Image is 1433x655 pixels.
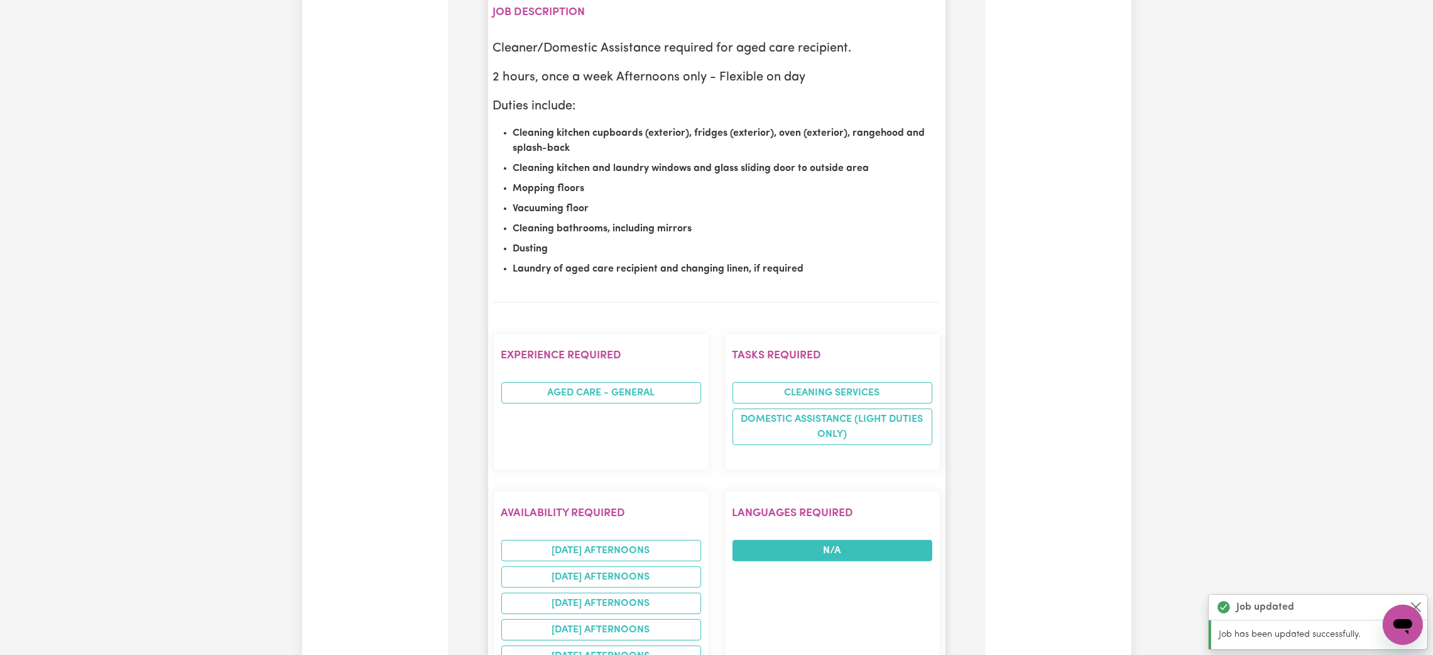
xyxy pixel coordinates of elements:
h2: Experience required [501,349,701,362]
li: Domestic assistance (light duties only) [733,409,932,445]
li: Laundry of aged care recipient and changing linen, if required [513,261,940,277]
h2: Availability required [501,507,701,520]
li: [DATE] afternoons [501,593,701,614]
h2: Languages required [733,507,932,520]
span: N/A [733,540,932,561]
h2: Job description [493,6,940,19]
li: Mopping floors [513,181,940,196]
li: [DATE] afternoons [501,566,701,588]
p: Cleaner/Domestic Assistance required for aged care recipient. [493,39,940,58]
li: [DATE] afternoons [501,540,701,561]
li: Aged care - General [501,382,701,404]
li: Cleaning services [733,382,932,404]
li: Cleaning kitchen and laundry windows and glass sliding door to outside area [513,161,940,176]
strong: Job updated [1236,600,1294,615]
p: 2 hours, once a week Afternoons only - Flexible on day [493,68,940,87]
li: Cleaning bathrooms, including mirrors [513,221,940,236]
iframe: Button to launch messaging window [1383,605,1423,645]
p: Duties include: [493,97,940,116]
p: Job has been updated successfully. [1219,628,1420,642]
h2: Tasks required [733,349,932,362]
li: Cleaning kitchen cupboards (exterior), fridges (exterior), oven (exterior), rangehood and splash-... [513,126,940,156]
li: Vacuuming floor [513,201,940,216]
li: [DATE] afternoons [501,619,701,641]
li: Dusting [513,241,940,256]
button: Close [1408,600,1424,615]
